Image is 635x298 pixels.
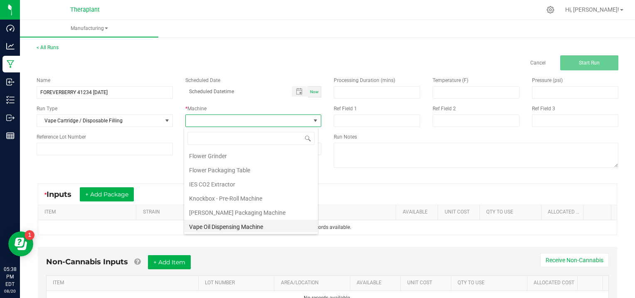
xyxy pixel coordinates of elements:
span: Ref Field 3 [532,106,555,112]
li: Flower Packaging Table [184,163,318,177]
a: Allocated CostSortable [534,280,574,286]
a: ITEMSortable [44,209,133,216]
a: Unit CostSortable [445,209,477,216]
span: Theraplant [70,6,100,13]
iframe: Resource center unread badge [25,230,34,240]
a: QTY TO USESortable [458,280,524,286]
inline-svg: Reports [6,132,15,140]
li: Flower Grinder [184,149,318,163]
span: Inputs [47,190,80,199]
button: Receive Non-Cannabis [540,253,609,267]
span: Machine [187,106,207,112]
span: Vape Cartridge / Disposable Filling [37,115,162,127]
span: Processing Duration (mins) [334,77,395,83]
li: Knockbox - Pre-Roll Machine [184,191,318,206]
inline-svg: Manufacturing [6,60,15,68]
a: Manufacturing [20,20,158,37]
span: Toggle popup [292,86,308,97]
input: Scheduled Datetime [185,86,283,97]
a: Sortable [584,280,600,286]
button: + Add Package [80,187,134,201]
span: Ref Field 1 [334,106,357,112]
span: Run Type [37,105,57,112]
span: Name [37,77,50,83]
a: Unit CostSortable [407,280,448,286]
td: No records available. [38,220,617,235]
p: 05:38 PM EDT [4,266,16,288]
inline-svg: Dashboard [6,24,15,32]
span: Ref Field 2 [433,106,456,112]
span: Scheduled Date [185,77,220,83]
span: Pressure (psi) [532,77,563,83]
span: Reference Lot Number [37,134,86,140]
a: PACKAGE IDSortable [277,209,393,216]
span: Temperature (F) [433,77,468,83]
li: Vape Oil Dispensing Machine [184,220,318,234]
span: Hi, [PERSON_NAME]! [565,6,619,13]
div: Manage settings [545,6,556,14]
a: QTY TO USESortable [486,209,538,216]
span: Run Notes [334,134,357,140]
a: AVAILABLESortable [403,209,435,216]
span: Manufacturing [20,25,158,32]
a: Allocated CostSortable [548,209,580,216]
button: + Add Item [148,255,191,269]
li: [PERSON_NAME] Packaging Machine [184,206,318,220]
inline-svg: Analytics [6,42,15,50]
p: 08/20 [4,288,16,294]
a: Cancel [530,60,546,67]
a: LOT NUMBERSortable [205,280,271,286]
inline-svg: Outbound [6,114,15,122]
a: ITEMSortable [53,280,195,286]
span: Now [310,89,319,94]
iframe: Resource center [8,231,33,256]
a: < All Runs [37,45,59,50]
a: Add Non-Cannabis items that were also consumed in the run (e.g. gloves and packaging); Also add N... [134,257,140,266]
span: Non-Cannabis Inputs [46,257,128,266]
inline-svg: Inbound [6,78,15,86]
button: Start Run [560,55,618,70]
a: STRAINSortable [143,209,203,216]
li: IES CO2 Extractor [184,177,318,191]
inline-svg: Inventory [6,96,15,104]
a: AREA/LOCATIONSortable [281,280,347,286]
a: Sortable [590,209,608,216]
span: Start Run [579,60,600,66]
a: AVAILABLESortable [357,280,397,286]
